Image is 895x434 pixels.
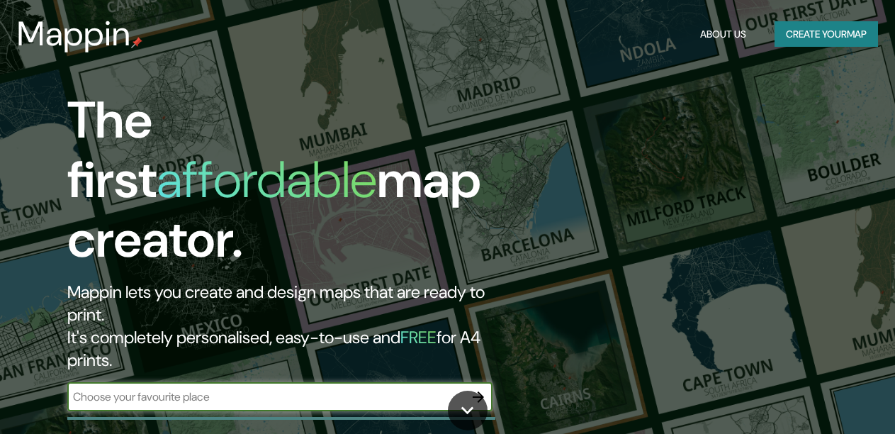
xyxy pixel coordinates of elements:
input: Choose your favourite place [67,389,464,405]
button: About Us [694,21,752,48]
h5: FREE [400,326,437,348]
h2: Mappin lets you create and design maps that are ready to print. It's completely personalised, eas... [67,281,515,372]
h3: Mappin [17,14,131,54]
h1: The first map creator. [67,91,515,281]
img: mappin-pin [131,37,142,48]
h1: affordable [157,147,377,213]
button: Create yourmap [775,21,878,48]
